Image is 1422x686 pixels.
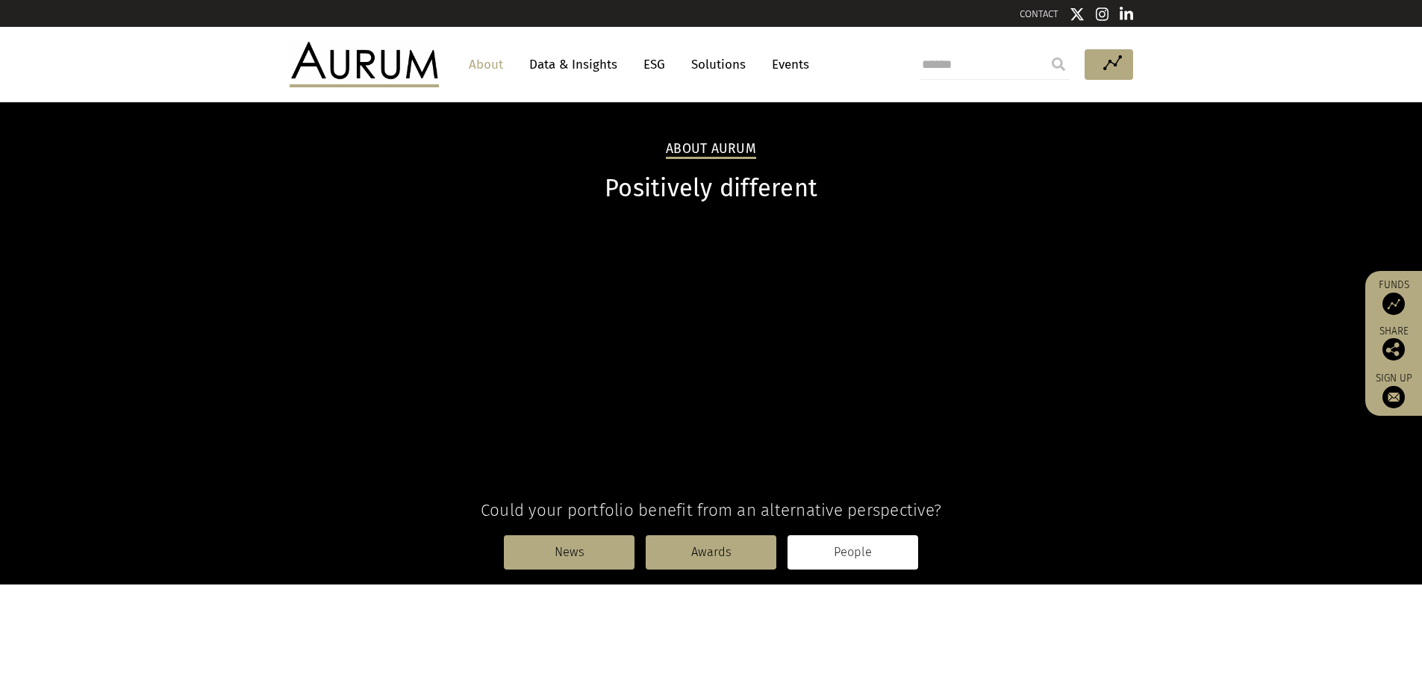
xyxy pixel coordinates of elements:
a: About [461,51,511,78]
a: Solutions [684,51,753,78]
img: Share this post [1382,338,1405,361]
img: Aurum [290,42,439,87]
a: News [504,535,634,570]
h2: About Aurum [666,141,756,159]
img: Sign up to our newsletter [1382,386,1405,408]
a: Sign up [1373,372,1415,408]
img: Instagram icon [1096,7,1109,22]
div: Share [1373,326,1415,361]
h1: Positively different [290,174,1133,203]
a: Awards [646,535,776,570]
input: Submit [1044,49,1073,79]
img: Twitter icon [1070,7,1085,22]
a: Data & Insights [522,51,625,78]
a: CONTACT [1020,8,1058,19]
a: Events [764,51,809,78]
img: Linkedin icon [1120,7,1133,22]
a: ESG [636,51,673,78]
img: Access Funds [1382,293,1405,315]
a: Funds [1373,278,1415,315]
h4: Could your portfolio benefit from an alternative perspective? [290,500,1133,520]
a: People [788,535,918,570]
